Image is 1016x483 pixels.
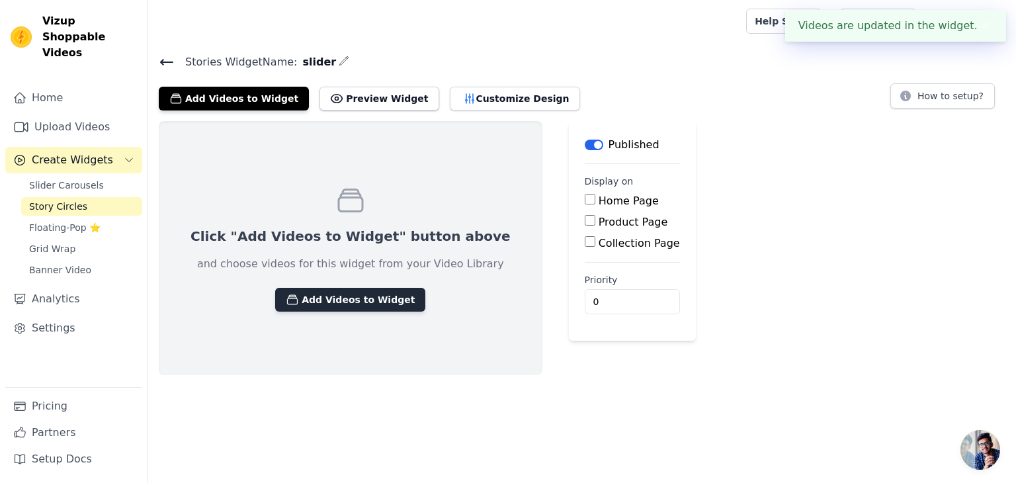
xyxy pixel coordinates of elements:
[585,273,680,286] label: Priority
[585,175,634,188] legend: Display on
[197,256,504,272] p: and choose videos for this widget from your Video Library
[746,9,821,34] a: Help Setup
[5,315,142,341] a: Settings
[609,137,659,153] p: Published
[175,54,297,70] span: Stories Widget Name:
[32,152,113,168] span: Create Widgets
[29,221,101,234] span: Floating-Pop ⭐
[11,26,32,48] img: Vizup
[5,114,142,140] a: Upload Videos
[21,218,142,237] a: Floating-Pop ⭐
[21,197,142,216] a: Story Circles
[450,87,580,110] button: Customize Design
[21,176,142,195] a: Slider Carousels
[960,430,1000,470] a: Open chat
[5,286,142,312] a: Analytics
[978,18,993,34] button: Close
[599,216,668,228] label: Product Page
[599,195,659,207] label: Home Page
[927,9,1005,33] button: F Fabricvibe
[339,53,349,71] div: Edit Name
[890,93,995,105] a: How to setup?
[190,227,511,245] p: Click "Add Videos to Widget" button above
[42,13,137,61] span: Vizup Shoppable Videos
[29,200,87,213] span: Story Circles
[29,263,91,277] span: Banner Video
[297,54,336,70] span: slider
[29,242,75,255] span: Grid Wrap
[599,237,680,249] label: Collection Page
[948,9,1005,33] p: Fabricvibe
[5,393,142,419] a: Pricing
[319,87,439,110] button: Preview Widget
[5,419,142,446] a: Partners
[785,10,1006,42] div: Videos are updated in the widget.
[5,147,142,173] button: Create Widgets
[159,87,309,110] button: Add Videos to Widget
[839,9,915,34] a: Book Demo
[890,83,995,109] button: How to setup?
[21,240,142,258] a: Grid Wrap
[21,261,142,279] a: Banner Video
[5,85,142,111] a: Home
[29,179,104,192] span: Slider Carousels
[5,446,142,472] a: Setup Docs
[275,288,425,312] button: Add Videos to Widget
